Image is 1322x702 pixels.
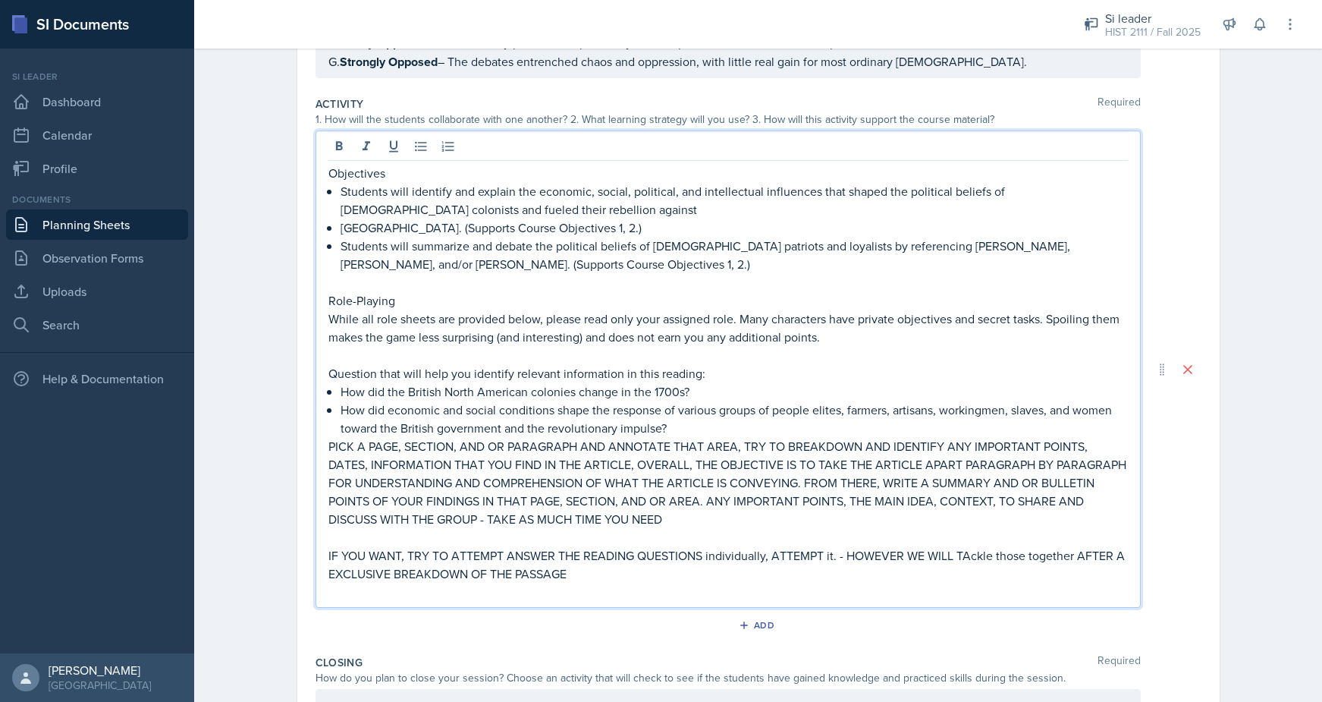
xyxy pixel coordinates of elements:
[6,364,188,394] div: Help & Documentation
[341,382,1128,401] p: How did the British North American colonies change in the 1700s?
[6,193,188,206] div: Documents
[341,237,1128,273] p: Students will summarize and debate the political beliefs of [DEMOGRAPHIC_DATA] patriots and loyal...
[6,120,188,150] a: Calendar
[316,655,363,670] label: Closing
[6,153,188,184] a: Profile
[341,401,1128,437] p: How did economic and social conditions shape the response of various groups of people elites, far...
[1097,655,1141,670] span: Required
[316,96,364,112] label: Activity
[328,164,1128,182] p: Objectives
[6,209,188,240] a: Planning Sheets
[6,243,188,273] a: Observation Forms
[316,112,1141,127] div: 1. How will the students collaborate with one another? 2. What learning strategy will you use? 3....
[316,670,1141,686] div: How do you plan to close your session? Choose an activity that will check to see if the students ...
[49,678,151,693] div: [GEOGRAPHIC_DATA]
[1105,24,1201,40] div: HIST 2111 / Fall 2025
[340,53,438,71] strong: Strongly Opposed
[6,276,188,307] a: Uploads
[328,364,1128,382] p: Question that will help you identify relevant information in this reading:
[328,546,1128,583] p: IF YOU WANT, TRY TO ATTEMPT ANSWER THE READING QUESTIONS individually, ATTEMPT it. - HOWEVER WE W...
[1097,96,1141,112] span: Required
[341,219,1128,237] p: [GEOGRAPHIC_DATA]. (Supports Course Objectives 1, 2.)
[6,87,188,117] a: Dashboard
[733,614,783,637] button: Add
[6,310,188,340] a: Search
[328,310,1128,346] p: While all role sheets are provided below, please read only your assigned role. Many characters ha...
[341,182,1128,219] p: Students will identify and explain the economic, social, political, and intellectual influences t...
[49,663,151,678] div: [PERSON_NAME]
[328,291,1128,310] p: Role-Playing
[1105,9,1201,27] div: Si leader
[328,52,1128,71] p: G. – The debates entrenched chaos and oppression, with little real gain for most ordinary [DEMOGR...
[742,619,774,631] div: Add
[328,437,1128,528] p: PICK A PAGE, SECTION, AND OR PARAGRAPH AND ANNOTATE THAT AREA, TRY TO BREAKDOWN AND IDENTIFY ANY ...
[6,70,188,83] div: Si leader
